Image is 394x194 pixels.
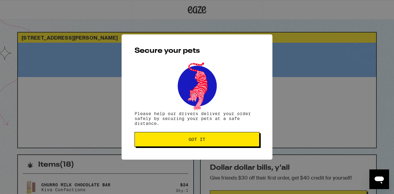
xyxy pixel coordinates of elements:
img: pets [172,61,222,111]
span: Got it [189,137,205,142]
h2: Secure your pets [135,47,259,55]
button: Got it [135,132,259,147]
iframe: Button to launch messaging window [369,169,389,189]
p: Please help our drivers deliver your order safely by securing your pets at a safe distance. [135,111,259,126]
